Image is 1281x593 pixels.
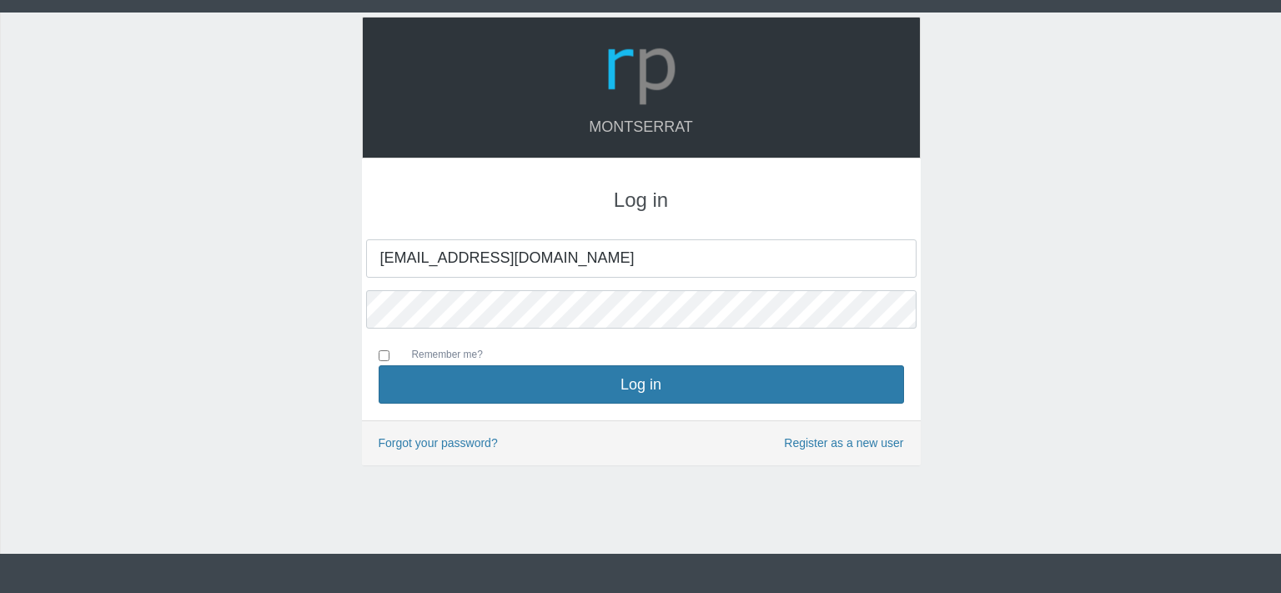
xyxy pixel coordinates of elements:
label: Remember me? [395,347,483,365]
input: Your Email [366,239,917,278]
img: Logo [601,30,681,110]
h4: Montserrat [379,119,903,136]
a: Register as a new user [784,434,903,453]
a: Forgot your password? [379,436,498,450]
input: Remember me? [379,350,389,361]
button: Log in [379,365,904,404]
h3: Log in [379,189,904,211]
